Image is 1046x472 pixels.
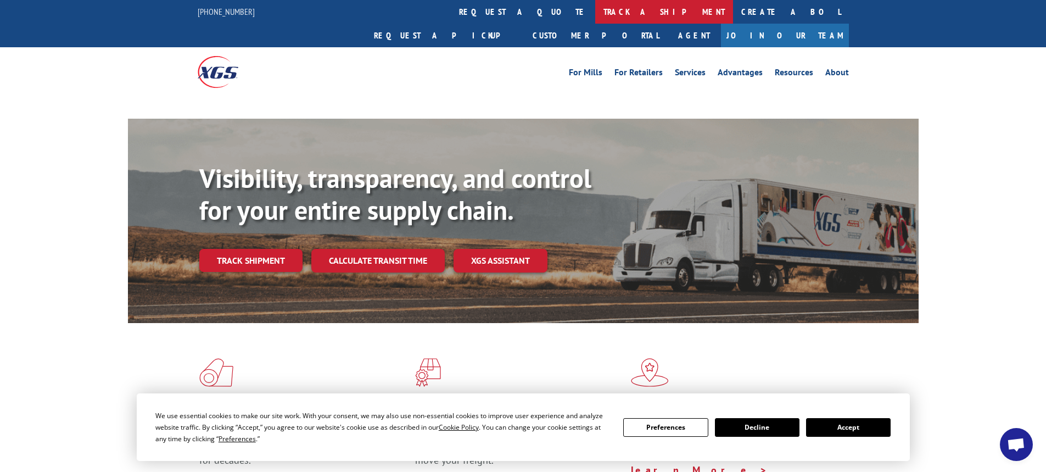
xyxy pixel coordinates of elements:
a: Advantages [718,68,763,80]
b: Visibility, transparency, and control for your entire supply chain. [199,161,591,227]
a: Request a pickup [366,24,524,47]
a: Track shipment [199,249,303,272]
div: Open chat [1000,428,1033,461]
a: [PHONE_NUMBER] [198,6,255,17]
button: Accept [806,418,891,437]
a: Resources [775,68,813,80]
a: Services [675,68,706,80]
a: Calculate transit time [311,249,445,273]
a: Customer Portal [524,24,667,47]
button: Preferences [623,418,708,437]
a: For Retailers [614,68,663,80]
a: XGS ASSISTANT [454,249,547,273]
div: We use essential cookies to make our site work. With your consent, we may also use non-essential ... [155,410,610,445]
a: Agent [667,24,721,47]
span: Cookie Policy [439,423,479,432]
img: xgs-icon-total-supply-chain-intelligence-red [199,358,233,387]
img: xgs-icon-flagship-distribution-model-red [631,358,669,387]
button: Decline [715,418,799,437]
a: Join Our Team [721,24,849,47]
span: As an industry carrier of choice, XGS has brought innovation and dedication to flooring logistics... [199,427,406,467]
img: xgs-icon-focused-on-flooring-red [415,358,441,387]
div: Cookie Consent Prompt [137,393,910,461]
a: For Mills [569,68,602,80]
span: Preferences [219,434,256,443]
a: About [825,68,849,80]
